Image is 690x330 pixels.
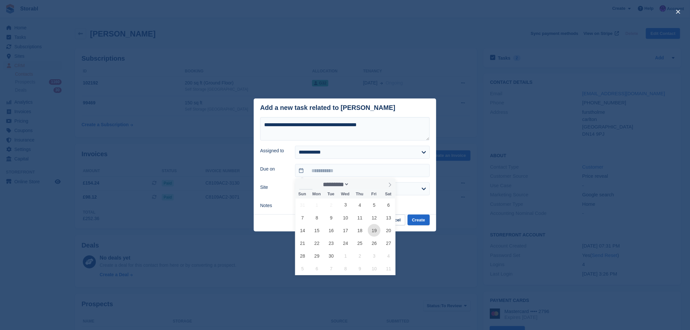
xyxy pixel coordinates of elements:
[381,192,396,196] span: Sat
[367,192,381,196] span: Fri
[325,237,337,249] span: September 23, 2025
[260,184,287,191] label: Site
[338,192,352,196] span: Wed
[382,199,395,211] span: September 6, 2025
[321,181,350,188] select: Month
[353,199,366,211] span: September 4, 2025
[382,224,395,237] span: September 20, 2025
[324,192,338,196] span: Tue
[349,181,370,188] input: Year
[310,249,323,262] span: September 29, 2025
[325,199,337,211] span: September 2, 2025
[368,237,381,249] span: September 26, 2025
[408,215,430,225] button: Create
[339,262,352,275] span: October 8, 2025
[310,211,323,224] span: September 8, 2025
[339,224,352,237] span: September 17, 2025
[310,224,323,237] span: September 15, 2025
[310,262,323,275] span: October 6, 2025
[325,224,337,237] span: September 16, 2025
[310,237,323,249] span: September 22, 2025
[260,147,287,154] label: Assigned to
[353,211,366,224] span: September 11, 2025
[260,166,287,172] label: Due on
[339,211,352,224] span: September 10, 2025
[368,262,381,275] span: October 10, 2025
[339,249,352,262] span: October 1, 2025
[325,262,337,275] span: October 7, 2025
[673,7,683,17] button: close
[325,211,337,224] span: September 9, 2025
[309,192,324,196] span: Mon
[260,202,287,209] label: Notes
[296,199,309,211] span: August 31, 2025
[368,211,381,224] span: September 12, 2025
[296,262,309,275] span: October 5, 2025
[368,199,381,211] span: September 5, 2025
[296,237,309,249] span: September 21, 2025
[353,262,366,275] span: October 9, 2025
[382,262,395,275] span: October 11, 2025
[353,249,366,262] span: October 2, 2025
[353,224,366,237] span: September 18, 2025
[325,249,337,262] span: September 30, 2025
[296,224,309,237] span: September 14, 2025
[352,192,367,196] span: Thu
[296,211,309,224] span: September 7, 2025
[310,199,323,211] span: September 1, 2025
[382,211,395,224] span: September 13, 2025
[260,104,396,112] div: Add a new task related to [PERSON_NAME]
[339,237,352,249] span: September 24, 2025
[382,237,395,249] span: September 27, 2025
[382,249,395,262] span: October 4, 2025
[353,237,366,249] span: September 25, 2025
[296,249,309,262] span: September 28, 2025
[368,224,381,237] span: September 19, 2025
[339,199,352,211] span: September 3, 2025
[295,192,309,196] span: Sun
[368,249,381,262] span: October 3, 2025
